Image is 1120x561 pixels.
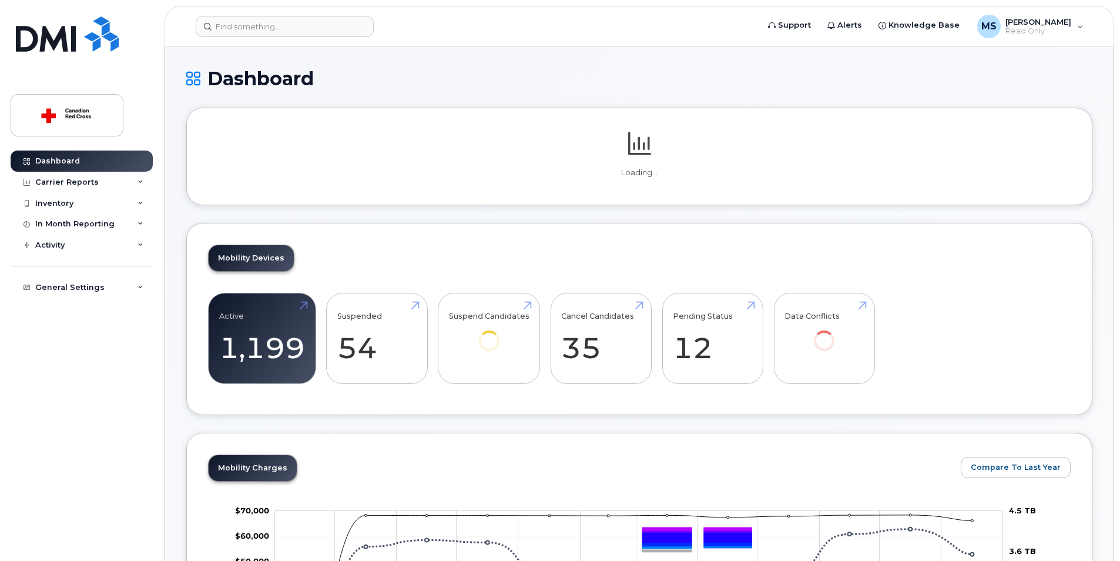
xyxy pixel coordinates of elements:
tspan: 4.5 TB [1009,506,1036,515]
tspan: $60,000 [235,531,269,540]
a: Mobility Charges [209,455,297,481]
p: Loading... [208,168,1071,178]
g: $0 [235,506,269,515]
a: Suspended 54 [337,300,417,378]
a: Cancel Candidates 35 [561,300,641,378]
tspan: $70,000 [235,506,269,515]
a: Pending Status 12 [673,300,752,378]
a: Active 1,199 [219,300,305,378]
a: Data Conflicts [784,300,864,368]
a: Mobility Devices [209,245,294,271]
h1: Dashboard [186,68,1092,89]
tspan: 3.6 TB [1009,546,1036,556]
span: Compare To Last Year [971,462,1061,473]
a: Suspend Candidates [449,300,529,368]
g: $0 [235,531,269,540]
button: Compare To Last Year [961,457,1071,478]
